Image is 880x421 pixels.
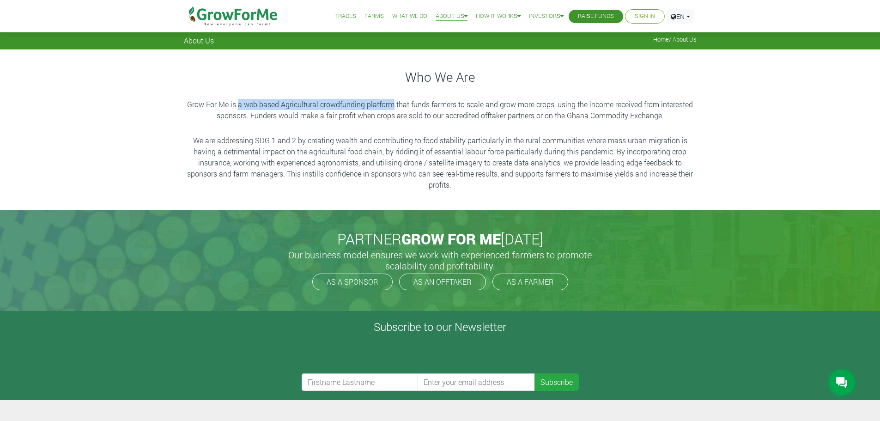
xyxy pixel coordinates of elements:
[12,320,868,334] h4: Subscribe to our Newsletter
[534,373,579,391] button: Subscribe
[635,12,655,21] a: Sign In
[185,135,695,190] p: We are addressing SDG 1 and 2 by creating wealth and contributing to food stability particularly ...
[401,229,501,249] span: GROW FOR ME
[185,99,695,121] p: Grow For Me is a web based Agricultural crowdfunding platform that funds farmers to scale and gro...
[302,337,442,373] iframe: reCAPTCHA
[334,12,356,21] a: Trades
[418,373,535,391] input: Enter your email address
[312,274,393,290] a: AS A SPONSOR
[188,230,693,248] h2: PARTNER [DATE]
[492,274,568,290] a: AS A FARMER
[436,12,467,21] a: About Us
[392,12,427,21] a: What We Do
[653,36,697,43] span: / About Us
[184,36,214,45] span: About Us
[578,12,614,21] a: Raise Funds
[653,36,669,43] a: Home
[185,69,695,85] h3: Who We Are
[279,249,602,271] h5: Our business model ensures we work with experienced farmers to promote scalability and profitabil...
[364,12,384,21] a: Farms
[667,9,694,24] a: EN
[476,12,521,21] a: How it Works
[529,12,564,21] a: Investors
[302,373,419,391] input: Firstname Lastname
[399,274,486,290] a: AS AN OFFTAKER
